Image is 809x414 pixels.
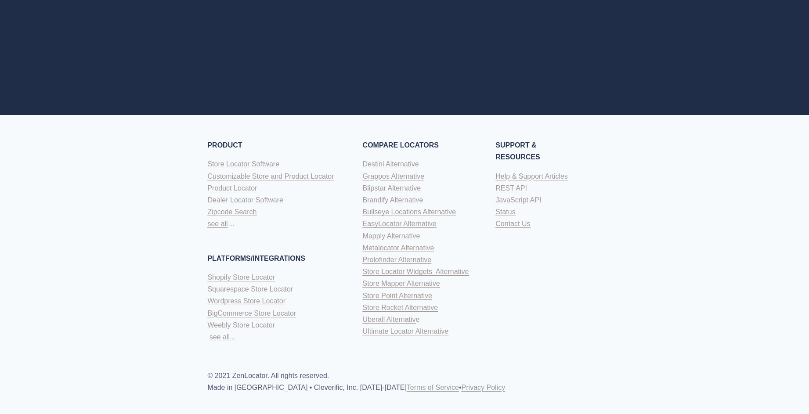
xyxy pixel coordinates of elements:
span: Grappos Alternative [363,173,425,180]
strong: COMPARE LOCATORS [363,141,439,149]
span: Store Locator Software [207,160,279,168]
a: REST API [495,182,527,194]
span: Prolofinder Alternative [363,256,432,263]
span: Help & Support Articles [495,173,568,180]
span: Status [495,208,515,216]
a: see all [207,218,228,230]
span: Weebly Store Locator [207,321,275,329]
span: Contact Us [495,220,530,227]
a: Store Locator Software [207,158,279,170]
a: Terms of Service [407,382,459,393]
a: Blipstar Alternative [363,182,421,194]
span: EasyLocator Alternative [363,220,437,227]
a: Destini Alternative [363,158,419,170]
a: Squarespace Store Locator [207,283,293,295]
a: Metalocator Alternative [363,242,434,254]
span: Store Point Alternative [363,292,432,299]
a: Shopify Store Locator [207,271,275,283]
a: EasyLocator Alternative [363,218,437,230]
a: Help & Support Articles [495,170,568,182]
a: Status [495,206,515,218]
a: Zipcode Search [207,206,256,218]
span: see all... [209,333,236,341]
span: Store Rocket Alternative [363,304,438,311]
a: Customizable Store and Product Locator [207,170,334,182]
span: Metalocator Alternative [363,244,434,252]
a: Ultimate Locator Alternative [363,325,449,337]
a: Prolofinder Alternative [363,254,432,266]
span: BigCommerce Store Locator [207,310,296,317]
a: Store Mapper Alternative [363,277,440,289]
span: REST API [495,184,527,192]
span: Terms of Service [407,384,459,391]
a: Product Locator [207,182,257,194]
strong: SUPPORT & RESOURCES [495,141,540,161]
span: Product Locator [207,184,257,192]
a: Dealer Locator Software [207,194,283,206]
a: Brandify Alternative [363,194,423,206]
span: Uberall Alternativ [363,316,416,323]
strong: PRODUCT [207,141,242,149]
a: Grappos Alternative [363,170,425,182]
a: BigCommerce Store Locator [207,307,296,319]
a: Store Point Alternative [363,290,432,302]
span: Dealer Locator Software [207,196,283,204]
span: Brandify Alternative [363,196,423,204]
span: e [416,316,420,323]
p: © 2021 ZenLocator. All rights reserved. Made in [GEOGRAPHIC_DATA] • Cleverific, Inc. [DATE]-[DATE] • [207,370,601,393]
span: Store Locator Widgets Alternative [363,268,469,275]
a: JavaScript API [495,194,541,206]
span: Store Mapper Alternative [363,280,440,287]
span: Squarespace Store Locator [207,285,293,293]
span: Wordpress Store Locator [207,297,285,305]
a: Mapply Alternative [363,230,420,242]
span: Blipstar Alternative [363,184,421,192]
a: Wordpress Store Locator [207,295,285,307]
a: Store Rocket Alternative [363,302,438,313]
span: Mapply Alternative [363,232,420,240]
strong: PLATFORMS/INTEGRATIONS [207,255,305,262]
span: Destini Alternative [363,160,419,168]
span: Bullseye Locations Alternative [363,208,456,216]
span: Customizable Store and Product Locator [207,173,334,180]
span: Ultimate Locator Alternative [363,328,449,335]
a: Weebly Store Locator [207,319,275,331]
a: see all... [209,331,236,343]
span: Zipcode Search [207,208,256,216]
a: Uberall Alternativ [363,313,416,325]
a: Bullseye Locations Alternative [363,206,456,218]
a: Store Locator Widgets Alternative [363,266,469,277]
span: Shopify Store Locator [207,274,275,281]
span: Privacy Policy [462,384,506,391]
span: see all [207,220,228,227]
span: … [228,220,235,227]
a: Privacy Policy [462,382,506,393]
a: Contact Us [495,218,530,230]
span: JavaScript API [495,196,541,204]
